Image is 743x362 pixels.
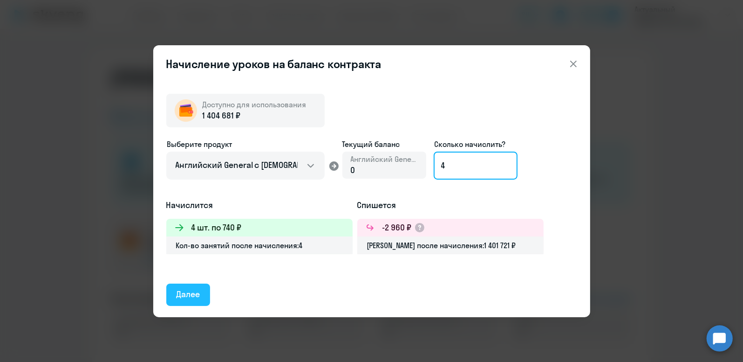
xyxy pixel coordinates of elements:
[153,56,590,71] header: Начисление уроков на баланс контракта
[175,99,197,122] img: wallet-circle.png
[166,199,353,211] h5: Начислится
[177,288,200,300] div: Далее
[382,222,412,234] h3: -2 960 ₽
[166,284,211,306] button: Далее
[357,237,544,254] div: [PERSON_NAME] после начисления: 1 401 721 ₽
[191,222,241,234] h3: 4 шт. по 740 ₽
[435,139,506,149] span: Сколько начислить?
[166,237,353,254] div: Кол-во занятий после начисления: 4
[203,100,307,109] span: Доступно для использования
[351,165,355,175] span: 0
[342,139,426,150] span: Текущий баланс
[357,199,544,211] h5: Спишется
[203,110,240,122] span: 1 404 681 ₽
[167,139,232,149] span: Выберите продукт
[351,154,418,164] span: Английский General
